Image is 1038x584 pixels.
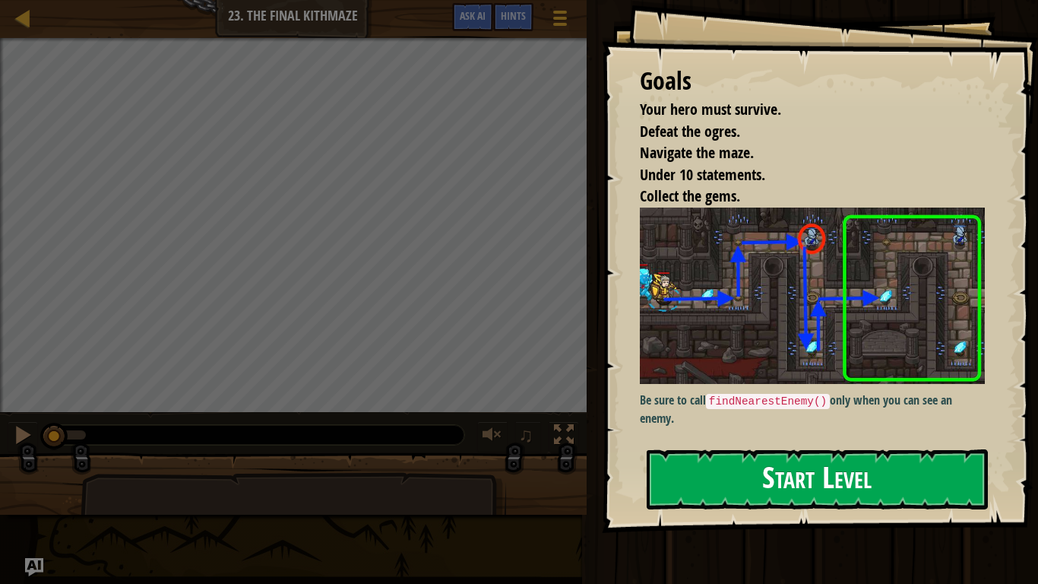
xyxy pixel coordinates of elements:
[647,449,988,509] button: Start Level
[477,421,508,452] button: Adjust volume
[621,164,981,186] li: Under 10 statements.
[452,3,493,31] button: Ask AI
[621,186,981,208] li: Collect the gems.
[640,392,985,427] p: Be sure to call only when you can see an enemy.
[640,186,740,206] span: Collect the gems.
[518,424,533,446] span: ♫
[706,394,830,409] code: findNearestEnemy()
[640,64,985,99] div: Goals
[640,164,765,185] span: Under 10 statements.
[640,121,740,141] span: Defeat the ogres.
[515,421,541,452] button: ♫
[640,208,985,384] img: The final kithmaze
[640,99,781,119] span: Your hero must survive.
[640,142,754,163] span: Navigate the maze.
[621,121,981,143] li: Defeat the ogres.
[541,3,579,39] button: Show game menu
[8,421,38,452] button: Ctrl + P: Pause
[25,558,43,576] button: Ask AI
[549,421,579,452] button: Toggle fullscreen
[501,8,526,23] span: Hints
[621,142,981,164] li: Navigate the maze.
[460,8,486,23] span: Ask AI
[621,99,981,121] li: Your hero must survive.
